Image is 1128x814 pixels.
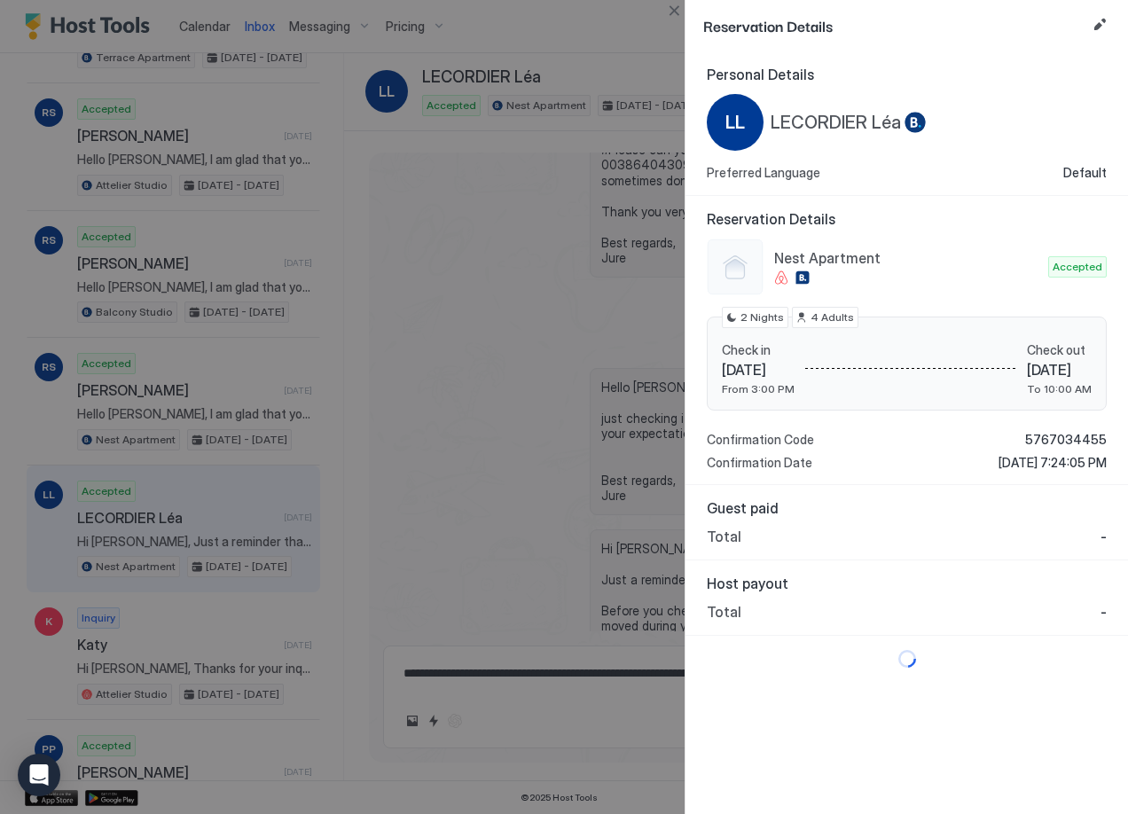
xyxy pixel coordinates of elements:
span: Check out [1027,342,1092,358]
div: loading [703,650,1110,668]
button: Edit reservation [1089,14,1110,35]
span: Total [707,528,741,545]
span: To 10:00 AM [1027,382,1092,395]
span: 5767034455 [1025,432,1107,448]
span: Reservation Details [703,14,1085,36]
span: - [1101,603,1107,621]
span: [DATE] [722,361,795,379]
span: - [1101,528,1107,545]
span: Guest paid [707,499,1107,517]
span: Check in [722,342,795,358]
span: Personal Details [707,66,1107,83]
span: LL [725,109,745,136]
span: Reservation Details [707,210,1107,228]
span: Confirmation Date [707,455,812,471]
span: Nest Apartment [774,249,1041,267]
span: Total [707,603,741,621]
span: Accepted [1053,259,1102,275]
span: 4 Adults [811,309,854,325]
span: [DATE] [1027,361,1092,379]
span: Default [1063,165,1107,181]
span: Preferred Language [707,165,820,181]
span: Host payout [707,575,1107,592]
span: 2 Nights [740,309,784,325]
span: [DATE] 7:24:05 PM [999,455,1107,471]
span: From 3:00 PM [722,382,795,395]
div: Open Intercom Messenger [18,754,60,796]
span: LECORDIER Léa [771,112,901,134]
span: Confirmation Code [707,432,814,448]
